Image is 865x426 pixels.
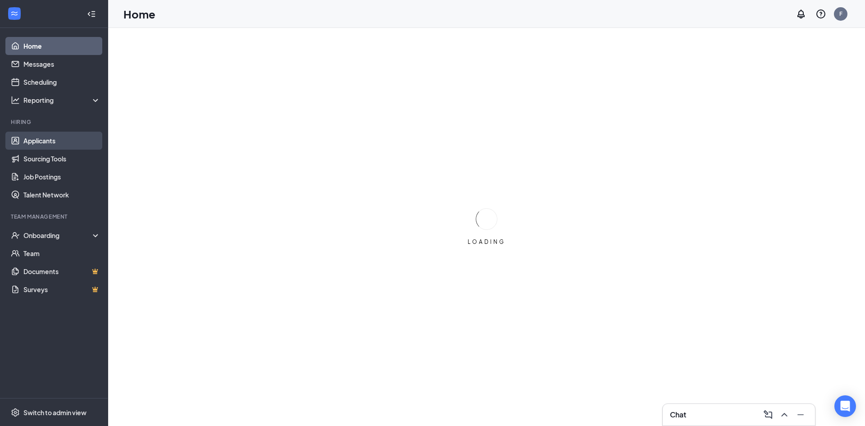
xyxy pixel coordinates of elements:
[834,395,856,417] div: Open Intercom Messenger
[777,408,792,422] button: ChevronUp
[23,262,100,280] a: DocumentsCrown
[23,186,100,204] a: Talent Network
[761,408,775,422] button: ComposeMessage
[87,9,96,18] svg: Collapse
[796,9,806,19] svg: Notifications
[763,409,774,420] svg: ComposeMessage
[839,10,842,18] div: F
[11,118,99,126] div: Hiring
[123,6,155,22] h1: Home
[815,9,826,19] svg: QuestionInfo
[464,238,509,246] div: LOADING
[11,213,99,220] div: Team Management
[23,73,100,91] a: Scheduling
[11,231,20,240] svg: UserCheck
[11,408,20,417] svg: Settings
[670,410,686,420] h3: Chat
[10,9,19,18] svg: WorkstreamLogo
[779,409,790,420] svg: ChevronUp
[23,37,100,55] a: Home
[23,280,100,298] a: SurveysCrown
[23,132,100,150] a: Applicants
[793,408,808,422] button: Minimize
[11,96,20,105] svg: Analysis
[23,244,100,262] a: Team
[23,96,101,105] div: Reporting
[23,231,93,240] div: Onboarding
[795,409,806,420] svg: Minimize
[23,150,100,168] a: Sourcing Tools
[23,55,100,73] a: Messages
[23,168,100,186] a: Job Postings
[23,408,86,417] div: Switch to admin view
